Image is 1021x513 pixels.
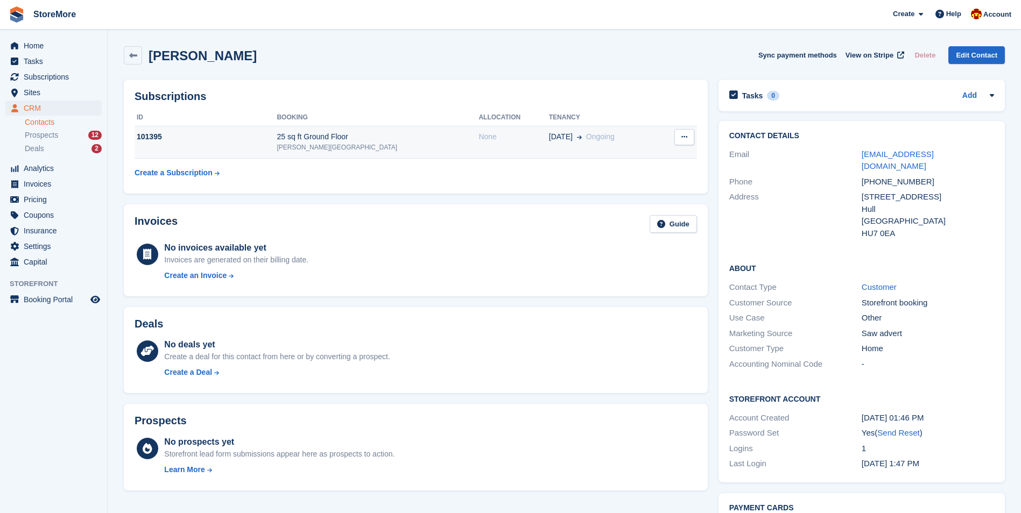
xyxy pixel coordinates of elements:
a: menu [5,161,102,176]
a: Prospects 12 [25,130,102,141]
span: Coupons [24,208,88,223]
div: Create a Deal [164,367,212,378]
th: Allocation [478,109,548,126]
a: menu [5,54,102,69]
div: Marketing Source [729,327,862,340]
div: No invoices available yet [164,241,308,254]
div: No prospects yet [164,436,395,448]
a: menu [5,85,102,100]
span: Subscriptions [24,69,88,84]
span: Capital [24,254,88,269]
div: Hull [862,203,994,216]
span: Deals [25,144,44,154]
div: Email [729,148,862,173]
div: Storefront booking [862,297,994,309]
span: View on Stripe [846,50,893,61]
div: Create a Subscription [135,167,213,179]
a: Preview store [89,293,102,306]
span: [DATE] [549,131,573,142]
span: Tasks [24,54,88,69]
a: Create an Invoice [164,270,308,281]
a: menu [5,176,102,191]
div: Other [862,312,994,324]
a: Create a Subscription [135,163,220,183]
a: Edit Contact [948,46,1005,64]
div: [DATE] 01:46 PM [862,412,994,424]
a: [EMAIL_ADDRESS][DOMAIN_NAME] [862,149,934,171]
a: Add [962,90,977,102]
a: menu [5,292,102,307]
a: menu [5,69,102,84]
button: Delete [910,46,940,64]
h2: Storefront Account [729,393,994,404]
a: menu [5,38,102,53]
div: Password Set [729,427,862,439]
span: Storefront [10,279,107,289]
div: Create a deal for this contact from here or by converting a prospect. [164,351,390,362]
h2: Tasks [742,91,763,101]
th: Booking [277,109,478,126]
span: Create [893,9,914,19]
h2: Prospects [135,415,187,427]
a: Customer [862,282,897,291]
a: menu [5,254,102,269]
a: Guide [650,215,697,233]
span: Booking Portal [24,292,88,307]
div: - [862,358,994,370]
div: 12 [88,131,102,140]
a: Send Reset [877,428,919,437]
h2: [PERSON_NAME] [149,48,257,63]
span: Help [946,9,961,19]
img: Store More Team [971,9,982,19]
div: Address [729,191,862,239]
h2: Invoices [135,215,178,233]
span: Pricing [24,192,88,207]
div: Customer Type [729,343,862,355]
div: 101395 [135,131,277,142]
div: Create an Invoice [164,270,227,281]
span: Invoices [24,176,88,191]
div: [PHONE_NUMBER] [862,176,994,188]
div: 0 [767,91,779,101]
div: Last Login [729,458,862,470]
a: Deals 2 [25,143,102,154]
div: Accounting Nominal Code [729,358,862,370]
div: [GEOGRAPHIC_DATA] [862,215,994,227]
a: menu [5,239,102,254]
div: 2 [91,144,102,153]
span: Ongoing [586,132,615,141]
div: Saw advert [862,327,994,340]
div: 1 [862,443,994,455]
span: Sites [24,85,88,100]
a: Contacts [25,117,102,127]
div: Contact Type [729,281,862,294]
a: View on Stripe [841,46,906,64]
span: CRM [24,101,88,116]
div: Phone [729,176,862,188]
div: HU7 0EA [862,227,994,240]
div: Learn More [164,464,205,475]
span: ( ) [875,428,922,437]
div: [PERSON_NAME][GEOGRAPHIC_DATA] [277,142,478,152]
a: StoreMore [29,5,80,23]
div: Home [862,343,994,355]
h2: Contact Details [729,132,994,140]
div: Storefront lead form submissions appear here as prospects to action. [164,448,395,460]
span: Insurance [24,223,88,238]
img: stora-icon-8386f47178a22dfd0bd8f6a31ec36ba5ce8667c1dd55bd0f319d3a0aa187defe.svg [9,6,25,23]
div: 25 sq ft Ground Floor [277,131,478,142]
span: Settings [24,239,88,254]
div: [STREET_ADDRESS] [862,191,994,203]
h2: Deals [135,318,163,330]
div: Logins [729,443,862,455]
a: Create a Deal [164,367,390,378]
div: Account Created [729,412,862,424]
div: Yes [862,427,994,439]
a: Learn More [164,464,395,475]
a: menu [5,208,102,223]
span: Home [24,38,88,53]
a: menu [5,223,102,238]
th: Tenancy [549,109,659,126]
div: No deals yet [164,338,390,351]
h2: About [729,262,994,273]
